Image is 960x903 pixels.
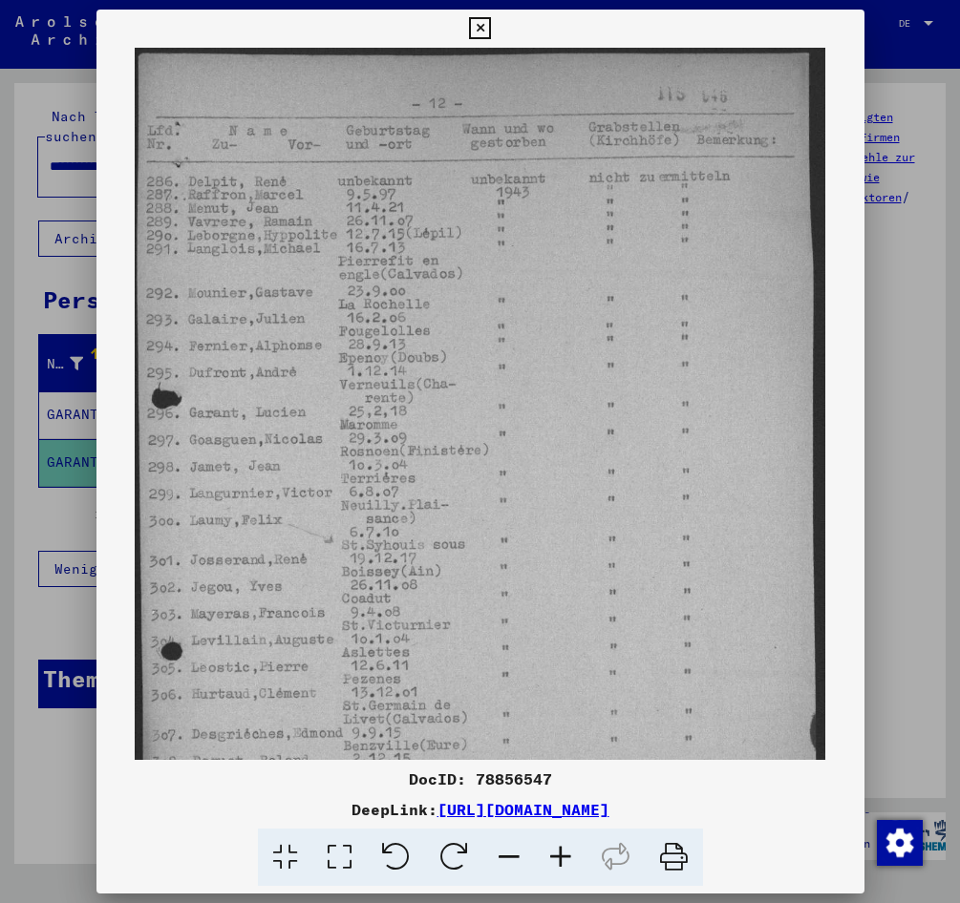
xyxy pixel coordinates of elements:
[96,798,864,821] div: DeepLink:
[437,800,609,819] a: [URL][DOMAIN_NAME]
[877,820,923,866] img: Zustimmung ändern
[876,819,922,865] div: Zustimmung ändern
[96,767,864,790] div: DocID: 78856547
